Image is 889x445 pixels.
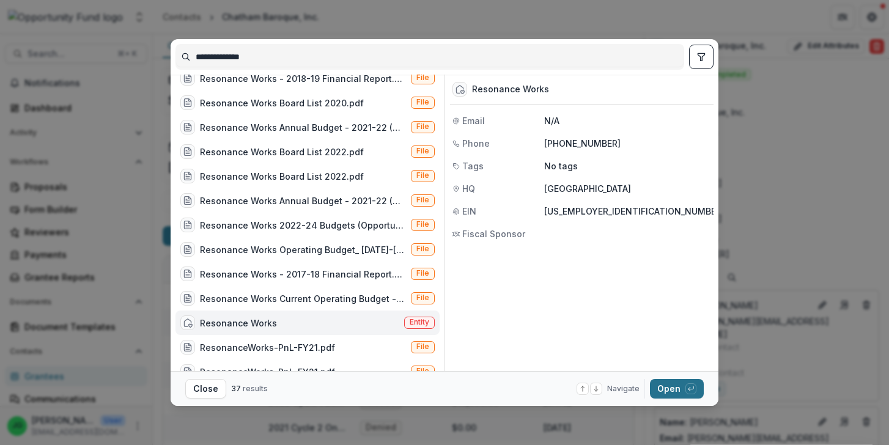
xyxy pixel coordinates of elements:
p: N/A [544,114,711,127]
span: File [416,171,429,180]
span: File [416,147,429,155]
button: toggle filters [689,45,714,69]
div: ResonanceWorks-PnL-FY21.pdf [200,341,335,354]
span: File [416,269,429,278]
div: ResonanceWorks-PnL-FY21.pdf [200,366,335,378]
span: EIN [462,205,476,218]
div: Resonance Works Annual Budget - 2021-22 (Opportunity Fund).pdf [200,194,406,207]
span: File [416,98,429,106]
span: File [416,293,429,302]
div: Resonance Works - 2017-18 Financial Report.pdf [200,268,406,281]
span: results [243,384,268,393]
span: Navigate [607,383,640,394]
span: File [416,342,429,351]
span: Email [462,114,485,127]
div: Resonance Works Operating Budget_ [DATE]-[DATE].pdf [200,243,406,256]
span: HQ [462,182,475,195]
div: Resonance Works - 2018-19 Financial Report.pdf [200,72,406,85]
span: File [416,220,429,229]
div: Resonance Works [472,84,549,95]
div: Resonance Works Board List 2022.pdf [200,170,364,183]
span: File [416,122,429,131]
span: File [416,196,429,204]
span: File [416,73,429,82]
button: Open [650,379,704,399]
span: Fiscal Sponsor [462,227,525,240]
div: Resonance Works Current Operating Budget - 2025-26 (Opportunity Fund) (1).pdf [200,292,406,305]
span: File [416,245,429,253]
div: Resonance Works Annual Budget - 2021-22 (Opportunity Fund).pdf [200,121,406,134]
p: [PHONE_NUMBER] [544,137,711,150]
div: Resonance Works [200,317,277,329]
p: No tags [544,160,578,172]
div: Resonance Works Board List 2020.pdf [200,97,364,109]
button: Close [185,379,226,399]
span: File [416,367,429,375]
p: [US_EMPLOYER_IDENTIFICATION_NUMBER] [544,205,725,218]
span: 37 [231,384,241,393]
span: Phone [462,137,490,150]
span: Tags [462,160,484,172]
p: [GEOGRAPHIC_DATA] [544,182,711,195]
span: Entity [410,318,429,326]
div: Resonance Works Board List 2022.pdf [200,145,364,158]
div: Resonance Works 2022-24 Budgets (Opportunity Fund).pdf [200,219,406,232]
